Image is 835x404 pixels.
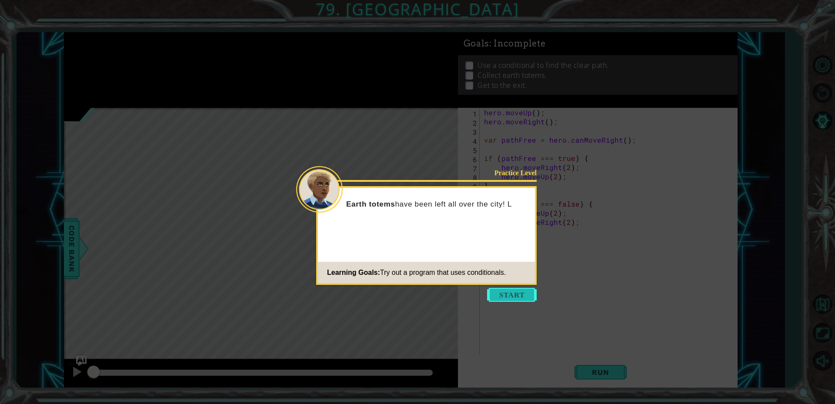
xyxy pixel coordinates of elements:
[346,200,395,208] strong: Earth totems
[380,269,506,276] span: Try out a program that uses conditionals.
[327,269,380,276] span: Learning Goals:
[346,200,529,209] p: have been left all over the city! L
[481,168,537,177] div: Practice Level
[487,288,537,302] button: Start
